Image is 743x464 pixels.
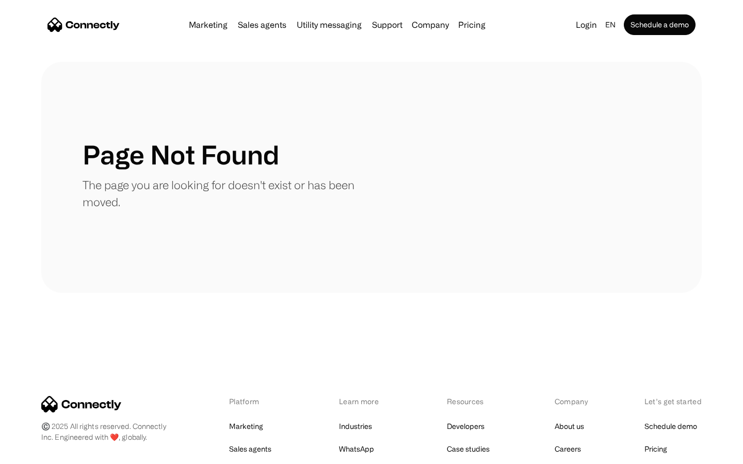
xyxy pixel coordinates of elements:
[229,442,271,456] a: Sales agents
[447,442,490,456] a: Case studies
[293,21,366,29] a: Utility messaging
[83,139,279,170] h1: Page Not Found
[185,21,232,29] a: Marketing
[10,445,62,460] aside: Language selected: English
[644,442,667,456] a: Pricing
[21,446,62,460] ul: Language list
[83,176,372,210] p: The page you are looking for doesn't exist or has been moved.
[234,21,290,29] a: Sales agents
[339,419,372,434] a: Industries
[447,419,484,434] a: Developers
[229,419,263,434] a: Marketing
[624,14,696,35] a: Schedule a demo
[339,396,393,407] div: Learn more
[412,18,449,32] div: Company
[555,442,581,456] a: Careers
[644,396,702,407] div: Let’s get started
[555,396,591,407] div: Company
[555,419,584,434] a: About us
[447,396,501,407] div: Resources
[454,21,490,29] a: Pricing
[229,396,285,407] div: Platform
[605,18,616,32] div: en
[368,21,407,29] a: Support
[572,18,601,32] a: Login
[644,419,697,434] a: Schedule demo
[339,442,374,456] a: WhatsApp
